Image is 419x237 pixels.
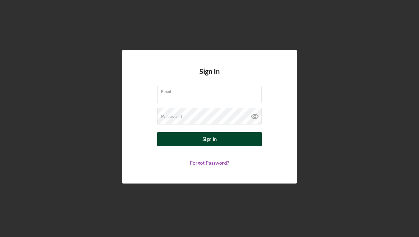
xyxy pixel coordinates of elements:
label: Email [161,86,262,94]
h4: Sign In [199,67,220,86]
button: Sign In [157,132,262,146]
div: Sign In [203,132,217,146]
a: Forgot Password? [190,160,229,166]
label: Password [161,114,182,119]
